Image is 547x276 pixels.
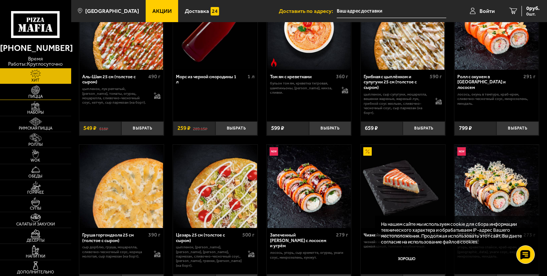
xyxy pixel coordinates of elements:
span: 659 ₽ [365,125,378,131]
button: Выбрать [403,121,445,135]
p: цыпленок, лук репчатый, [PERSON_NAME], томаты, огурец, моцарелла, сливочно-чесночный соус, кетчуп... [82,87,148,105]
s: 289.15 ₽ [193,125,207,131]
a: АкционныйЧизкейк классический [361,145,445,228]
p: Чизкейк классический, топпинг шоколадный, топпинг клубничный. [364,240,442,249]
span: 259 ₽ [177,125,190,131]
span: 490 г [148,73,160,80]
div: Ролл с окунем в [GEOGRAPHIC_DATA] и лососем [457,74,522,90]
img: Чизкейк классический [361,145,444,228]
span: Доставка [185,8,209,14]
div: Запеченный [PERSON_NAME] с лососем и угрём [270,232,334,249]
p: На нашем сайте мы используем cookie для сбора информации технического характера и обрабатываем IP... [381,221,529,245]
p: сыр дорблю, груша, моцарелла, сливочно-чесночный соус, корица молотая, сыр пармезан (на борт). [82,245,148,259]
img: Цезарь 25 см (толстое с сыром) [173,145,257,228]
span: 390 г [148,232,160,238]
span: 360 г [336,73,348,80]
div: Морс из черной смородины 1 л [176,74,245,85]
p: бульон том ям, креветка тигровая, шампиньоны, [PERSON_NAME], кинза, сливки. [270,81,336,95]
img: 15daf4d41897b9f0e9f617042186c801.svg [211,7,219,15]
button: Выбрать [496,121,539,135]
span: 1 л [247,73,255,80]
div: Чизкейк классический [364,232,428,238]
span: Акции [152,8,172,14]
span: 279 г [336,232,348,238]
span: 549 ₽ [83,125,96,131]
img: Акционный [363,147,372,156]
span: 500 г [242,232,255,238]
img: Острое блюдо [270,58,278,67]
span: Войти [480,8,495,14]
span: 291 г [524,73,536,80]
a: НовинкаЗапеченный ролл Гурмэ с лососем и угрём [267,145,351,228]
button: Выбрать [215,121,258,135]
img: Запеченный ролл Гурмэ с лососем и угрём [267,145,351,228]
p: лосось, окунь в темпуре, краб-крем, сливочно-чесночный соус, микрозелень, миндаль. [457,92,536,106]
div: Аль-Шам 25 см (толстое с сыром) [82,74,146,85]
img: Новинка [457,147,466,156]
span: 590 г [430,73,442,80]
div: Цезарь 25 см (толстое с сыром) [176,232,240,244]
span: 0 руб. [526,6,540,11]
input: Ваш адрес доставки [337,4,446,18]
span: 0 шт. [526,12,540,16]
p: цыпленок, [PERSON_NAME], [PERSON_NAME], [PERSON_NAME], пармезан, сливочно-чесночный соус, [PERSON... [176,245,242,268]
img: Ролл Калипсо с угрём и креветкой [455,145,538,228]
img: Новинка [270,147,278,156]
button: Хорошо [381,251,432,268]
button: Выбрать [121,121,164,135]
p: цыпленок, сыр сулугуни, моцарелла, вешенки жареные, жареный лук, грибной соус Жюльен, сливочно-че... [364,92,430,115]
a: Груша горгондзола 25 см (толстое с сыром) [79,145,164,228]
s: 618 ₽ [99,125,108,131]
span: [GEOGRAPHIC_DATA] [85,8,139,14]
p: лосось, угорь, Сыр креметте, огурец, унаги соус, микрозелень, кунжут. [270,251,348,260]
a: НовинкаРолл Калипсо с угрём и креветкой [454,145,539,228]
div: Груша горгондзола 25 см (толстое с сыром) [82,232,146,244]
div: Грибная с цыплёнком и сулугуни 25 см (толстое с сыром) [364,74,428,90]
span: Доставить по адресу: [279,8,337,14]
img: Груша горгондзола 25 см (толстое с сыром) [80,145,163,228]
span: 599 ₽ [271,125,284,131]
button: Выбрать [309,121,352,135]
div: Том ям с креветками [270,74,334,80]
span: 799 ₽ [459,125,472,131]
